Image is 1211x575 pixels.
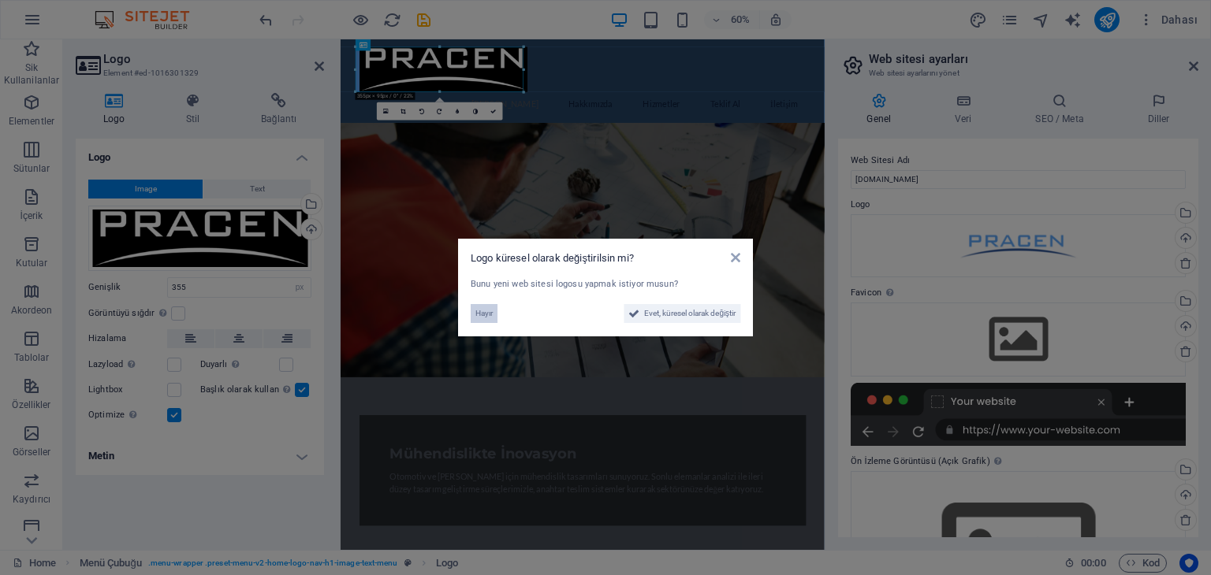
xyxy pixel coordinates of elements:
span: Logo küresel olarak değiştirilsin mi? [471,252,634,264]
button: Hayır [471,304,497,323]
span: Evet, küresel olarak değiştir [644,304,736,323]
button: Evet, küresel olarak değiştir [624,304,740,323]
div: Bunu yeni web sitesi logosu yapmak istiyor musun? [471,278,740,291]
span: Hayır [475,304,493,323]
